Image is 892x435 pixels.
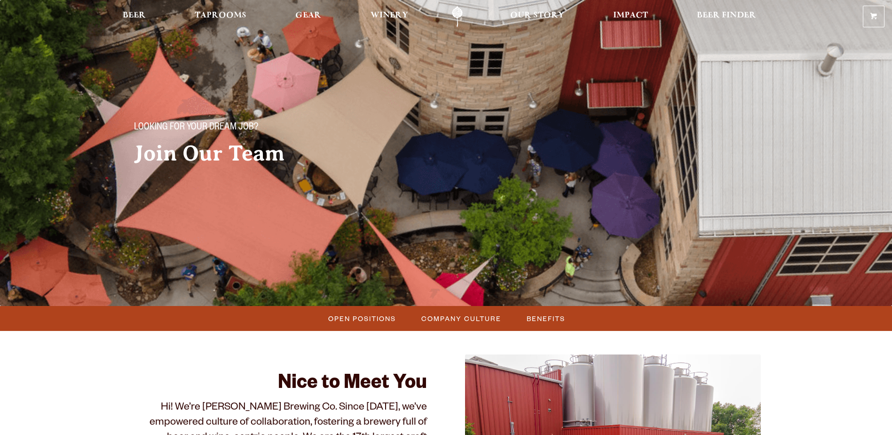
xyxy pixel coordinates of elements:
a: Impact [607,6,654,27]
span: Our Story [510,12,564,19]
a: Gear [289,6,327,27]
span: Benefits [527,312,565,325]
a: Benefits [521,312,570,325]
a: Open Positions [323,312,401,325]
span: Impact [613,12,648,19]
span: Beer Finder [697,12,756,19]
a: Our Story [504,6,570,27]
span: Winery [371,12,408,19]
a: Winery [364,6,414,27]
a: Beer [117,6,152,27]
a: Beer Finder [691,6,762,27]
span: Gear [295,12,321,19]
span: Looking for your dream job? [134,122,258,134]
a: Company Culture [416,312,506,325]
span: Open Positions [328,312,396,325]
h2: Nice to Meet You [131,373,427,396]
span: Company Culture [421,312,501,325]
span: Taprooms [195,12,246,19]
a: Taprooms [189,6,253,27]
h2: Join Our Team [134,142,427,165]
span: Beer [123,12,146,19]
a: Odell Home [440,6,475,27]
